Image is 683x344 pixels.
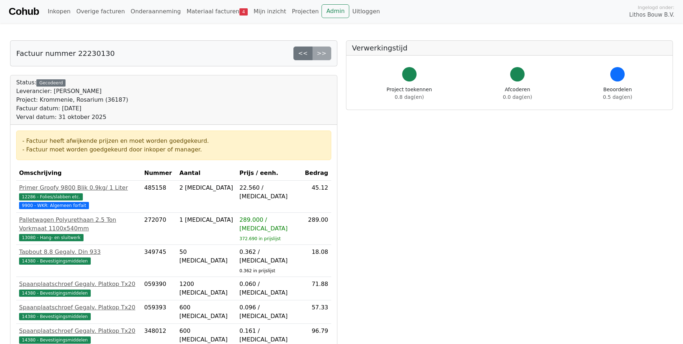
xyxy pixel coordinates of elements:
a: Spaanplaatschroef Gegalv. Platkop Tx2014380 - Bevestigingsmiddelen [19,303,139,321]
sub: 0.362 in prijslijst [239,268,275,273]
td: 45.12 [301,181,331,213]
a: Onderaanneming [128,4,184,19]
div: 50 [MEDICAL_DATA] [179,248,234,265]
div: Beoordelen [603,86,632,101]
th: Aantal [176,166,237,181]
div: Project: Krommenie, Rosarium (36187) [16,96,128,104]
span: 14380 - Bevestigingsmiddelen [19,313,91,320]
a: << [293,47,313,60]
span: 0.5 dag(en) [603,94,632,100]
div: Afcoderen [503,86,532,101]
a: Cohub [9,3,39,20]
div: Gecodeerd [36,79,66,87]
a: Overige facturen [73,4,128,19]
span: 14380 - Bevestigingsmiddelen [19,257,91,265]
div: Leverancier: [PERSON_NAME] [16,87,128,96]
div: 1 [MEDICAL_DATA] [179,216,234,224]
div: Verval datum: 31 oktober 2025 [16,113,128,122]
a: Admin [322,4,349,18]
div: 0.362 / [MEDICAL_DATA] [239,248,298,265]
span: 14380 - Bevestigingsmiddelen [19,290,91,297]
span: 4 [239,8,248,16]
th: Omschrijving [16,166,141,181]
td: 059393 [141,300,177,324]
a: Mijn inzicht [251,4,289,19]
span: 0.8 dag(en) [395,94,424,100]
th: Prijs / eenh. [237,166,301,181]
a: Spaanplaatschroef Gegalv. Platkop Tx2014380 - Bevestigingsmiddelen [19,327,139,344]
div: 600 [MEDICAL_DATA] [179,327,234,344]
span: 14380 - Bevestigingsmiddelen [19,336,91,344]
span: Lithos Bouw B.V. [629,11,674,19]
a: Primer Groofy 9800 Blik 0.9kg/ 1 Liter12286 - Folies/slabben etc. 9900 - WKR: Algemeen forfait [19,184,139,210]
div: 22.560 / [MEDICAL_DATA] [239,184,298,201]
span: Ingelogd onder: [638,4,674,11]
div: 1200 [MEDICAL_DATA] [179,280,234,297]
td: 18.08 [301,245,331,277]
td: 272070 [141,213,177,245]
td: 289.00 [301,213,331,245]
div: - Factuur moet worden goedgekeurd door inkoper of manager. [22,145,325,154]
div: Project toekennen [387,86,432,101]
div: Factuur datum: [DATE] [16,104,128,113]
div: - Factuur heeft afwijkende prijzen en moet worden goedgekeurd. [22,137,325,145]
div: 2 [MEDICAL_DATA] [179,184,234,192]
sub: 372.690 in prijslijst [239,236,281,241]
div: Spaanplaatschroef Gegalv. Platkop Tx20 [19,280,139,288]
a: Projecten [289,4,322,19]
div: 0.060 / [MEDICAL_DATA] [239,280,298,297]
div: 600 [MEDICAL_DATA] [179,303,234,321]
div: Palletwagen Polyurethaan 2.5 Ton Vorkmaat 1100x540mm [19,216,139,233]
h5: Factuur nummer 22230130 [16,49,115,58]
a: Materiaal facturen4 [184,4,251,19]
a: Palletwagen Polyurethaan 2.5 Ton Vorkmaat 1100x540mm13080 - Hang- en sluitwerk [19,216,139,242]
th: Bedrag [301,166,331,181]
div: Spaanplaatschroef Gegalv. Platkop Tx20 [19,327,139,335]
span: 0.0 dag(en) [503,94,532,100]
div: 0.161 / [MEDICAL_DATA] [239,327,298,344]
h5: Verwerkingstijd [352,44,667,52]
td: 57.33 [301,300,331,324]
div: Status: [16,78,128,122]
span: 13080 - Hang- en sluitwerk [19,234,84,241]
div: Primer Groofy 9800 Blik 0.9kg/ 1 Liter [19,184,139,192]
a: Inkopen [45,4,73,19]
a: Tapbout 8.8 Gegalv. Din 93314380 - Bevestigingsmiddelen [19,248,139,265]
span: 12286 - Folies/slabben etc. [19,193,83,200]
a: Uitloggen [349,4,383,19]
div: 0.096 / [MEDICAL_DATA] [239,303,298,321]
th: Nummer [141,166,177,181]
td: 485158 [141,181,177,213]
div: 289.000 / [MEDICAL_DATA] [239,216,298,233]
a: Spaanplaatschroef Gegalv. Platkop Tx2014380 - Bevestigingsmiddelen [19,280,139,297]
div: Spaanplaatschroef Gegalv. Platkop Tx20 [19,303,139,312]
td: 349745 [141,245,177,277]
td: 71.88 [301,277,331,300]
td: 059390 [141,277,177,300]
span: 9900 - WKR: Algemeen forfait [19,202,89,209]
div: Tapbout 8.8 Gegalv. Din 933 [19,248,139,256]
